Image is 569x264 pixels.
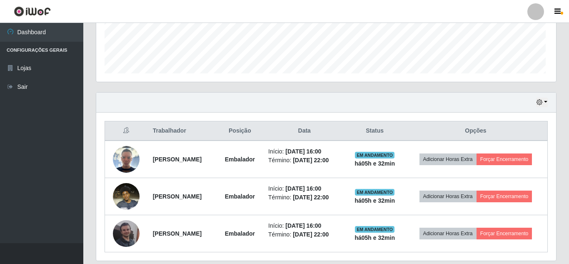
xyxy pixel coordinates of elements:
li: Término: [268,193,340,202]
img: 1754349368188.jpeg [113,179,140,214]
li: Início: [268,221,340,230]
time: [DATE] 22:00 [293,231,329,238]
button: Forçar Encerramento [477,153,532,165]
img: 1754434695561.jpeg [113,220,140,247]
strong: há 05 h e 32 min [354,197,395,204]
th: Trabalhador [148,121,217,141]
strong: Embalador [225,193,255,200]
li: Término: [268,156,340,165]
th: Data [263,121,345,141]
time: [DATE] 16:00 [285,222,321,229]
time: [DATE] 16:00 [285,148,321,155]
strong: [PERSON_NAME] [153,230,202,237]
span: EM ANDAMENTO [355,226,394,233]
strong: Embalador [225,156,255,163]
strong: há 05 h e 32 min [354,160,395,167]
th: Status [345,121,404,141]
strong: Embalador [225,230,255,237]
img: 1753462456105.jpeg [113,146,140,173]
th: Posição [217,121,263,141]
span: EM ANDAMENTO [355,152,394,158]
img: CoreUI Logo [14,6,51,17]
time: [DATE] 16:00 [285,185,321,192]
time: [DATE] 22:00 [293,194,329,201]
button: Adicionar Horas Extra [419,191,477,202]
time: [DATE] 22:00 [293,157,329,163]
button: Adicionar Horas Extra [419,153,477,165]
li: Término: [268,230,340,239]
button: Forçar Encerramento [477,228,532,239]
th: Opções [404,121,548,141]
button: Forçar Encerramento [477,191,532,202]
strong: [PERSON_NAME] [153,156,202,163]
strong: [PERSON_NAME] [153,193,202,200]
button: Adicionar Horas Extra [419,228,477,239]
li: Início: [268,147,340,156]
span: EM ANDAMENTO [355,189,394,196]
strong: há 05 h e 32 min [354,234,395,241]
li: Início: [268,184,340,193]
